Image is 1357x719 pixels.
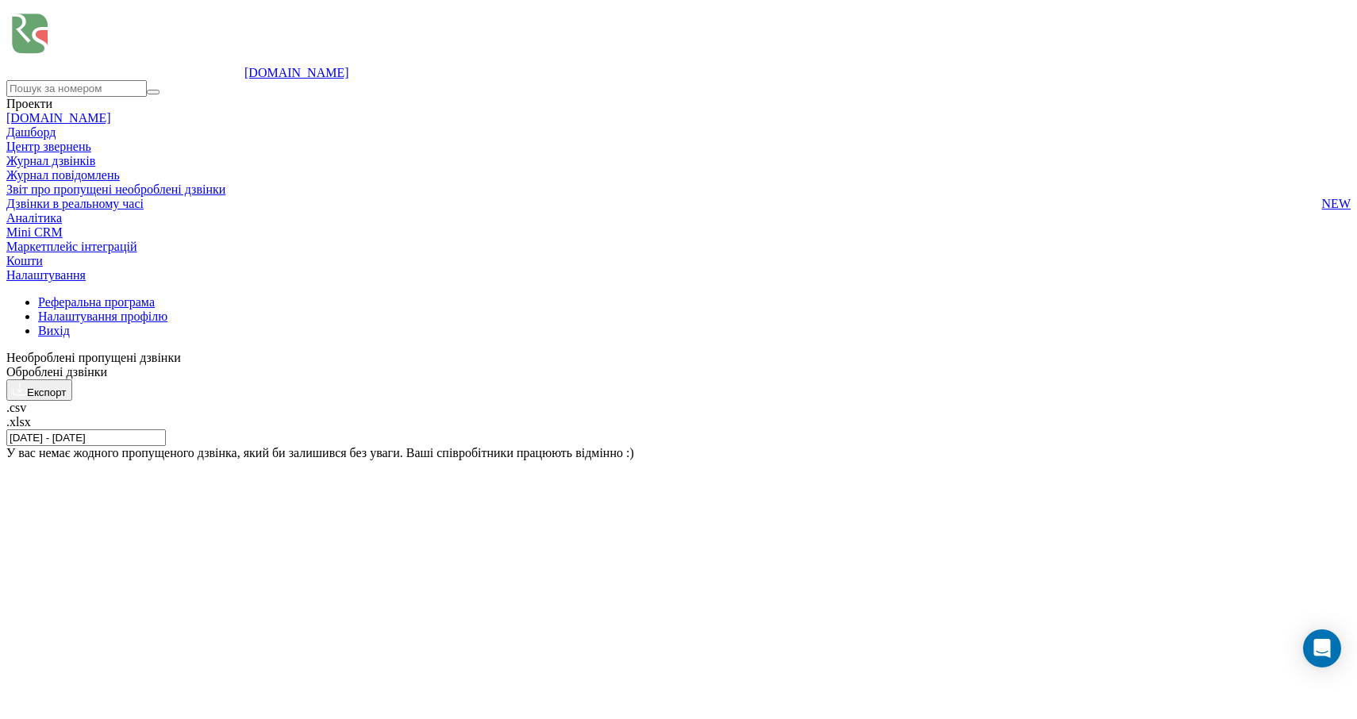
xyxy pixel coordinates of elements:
span: Журнал повідомлень [6,168,120,183]
button: Експорт [6,379,72,401]
a: Маркетплейс інтеграцій [6,240,136,253]
a: Кошти [6,254,43,267]
span: .xlsx [6,415,31,429]
span: Звіт про пропущені необроблені дзвінки [6,183,225,197]
a: Налаштування [6,268,86,282]
span: Журнал дзвінків [6,154,95,168]
a: Журнал дзвінків [6,154,1351,168]
a: Налаштування профілю [38,310,167,323]
a: [DOMAIN_NAME] [6,111,111,125]
a: Дзвінки в реальному часіNEW [6,197,1351,211]
div: Open Intercom Messenger [1303,629,1341,667]
input: Пошук за номером [6,80,147,97]
a: Аналiтика [6,211,62,225]
a: Журнал повідомлень [6,168,1351,183]
div: Проекти [6,97,1351,111]
a: [DOMAIN_NAME] [244,66,349,79]
div: Оброблені дзвінки [6,365,1351,379]
div: Необроблені пропущені дзвінки [6,351,1351,365]
a: Реферальна програма [38,295,155,309]
div: У вас немає жодного пропущеного дзвінка, який би залишився без уваги. Ваші співробітники працюють... [6,446,1351,460]
span: NEW [1322,197,1351,211]
a: Звіт про пропущені необроблені дзвінки [6,183,1351,197]
img: Ringostat logo [6,6,244,77]
a: Mini CRM [6,225,63,239]
a: Вихід [38,324,70,337]
span: Дзвінки в реальному часі [6,197,144,211]
span: .csv [6,401,26,414]
a: Центр звернень [6,140,91,153]
a: Дашборд [6,125,56,139]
